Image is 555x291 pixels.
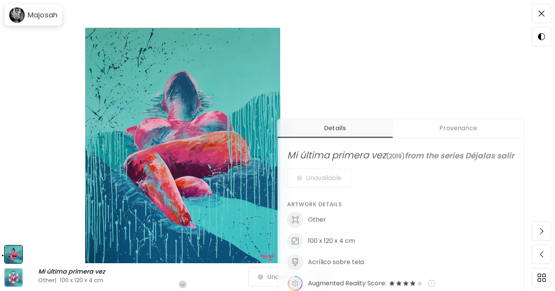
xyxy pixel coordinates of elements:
img: filled-star-icon [409,280,416,287]
h6: Other [308,215,326,224]
img: info-icon [428,279,436,287]
h6: Artwork Details [287,200,515,208]
h6: 100 x 120 x 4 cm [308,237,355,245]
h4: Other | 100 x 120 x 4 cm [38,276,248,284]
div: animation [7,271,20,284]
img: empty-star-icon [416,280,423,287]
h6: Mi última primera vez [38,268,107,276]
img: filled-star-icon [402,280,409,287]
span: from the series Déjalas salir [405,150,514,161]
h6: Acrílico sobre tela [308,258,364,266]
span: Details [282,124,388,133]
img: medium [287,254,303,270]
span: Mi última primera vez [287,149,386,161]
img: dimensions [287,233,303,249]
img: filled-star-icon [395,280,402,287]
img: discipline [287,211,303,228]
h6: Majosah [28,10,57,20]
img: filled-star-icon [388,280,395,287]
span: Augmented Reality Score: [308,279,386,288]
span: ( 2019 ) [386,152,405,161]
span: Provenance [397,124,519,133]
